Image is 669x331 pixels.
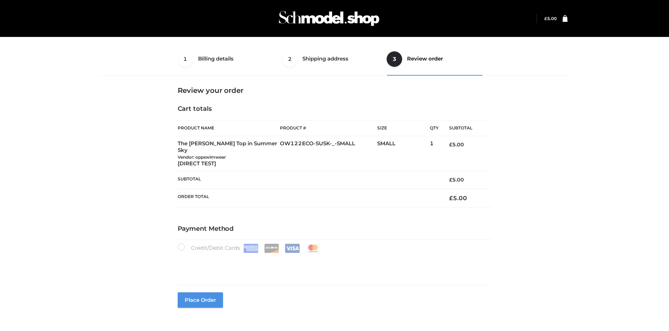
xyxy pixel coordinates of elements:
td: 1 [430,136,439,171]
img: Discover [264,244,279,253]
bdi: 5.00 [544,16,557,21]
span: £ [449,195,453,202]
td: The [PERSON_NAME] Top in Summer Sky [DIRECT TEST] [178,136,280,171]
td: OW122ECO-SUSK-_-SMALL [280,136,377,171]
h4: Payment Method [178,225,492,233]
img: Visa [285,244,300,253]
th: Product # [280,120,377,136]
th: Product Name [178,120,280,136]
img: Schmodel Admin 964 [276,5,382,32]
th: Subtotal [439,120,491,136]
th: Subtotal [178,171,439,189]
span: £ [544,16,547,21]
bdi: 5.00 [449,141,464,148]
button: Place order [178,292,223,308]
img: Amex [243,244,258,253]
th: Order Total [178,189,439,207]
span: £ [449,141,452,148]
th: Qty [430,120,439,136]
bdi: 5.00 [449,177,464,183]
h4: Cart totals [178,105,492,113]
bdi: 5.00 [449,195,467,202]
img: Mastercard [306,244,321,253]
label: Credit/Debit Cards [178,243,321,253]
iframe: Secure payment input frame [176,252,490,277]
td: SMALL [377,136,430,171]
h3: Review your order [178,86,492,95]
span: £ [449,177,452,183]
small: Vendor: oppswimwear [178,154,226,160]
a: £5.00 [544,16,557,21]
th: Size [377,120,426,136]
